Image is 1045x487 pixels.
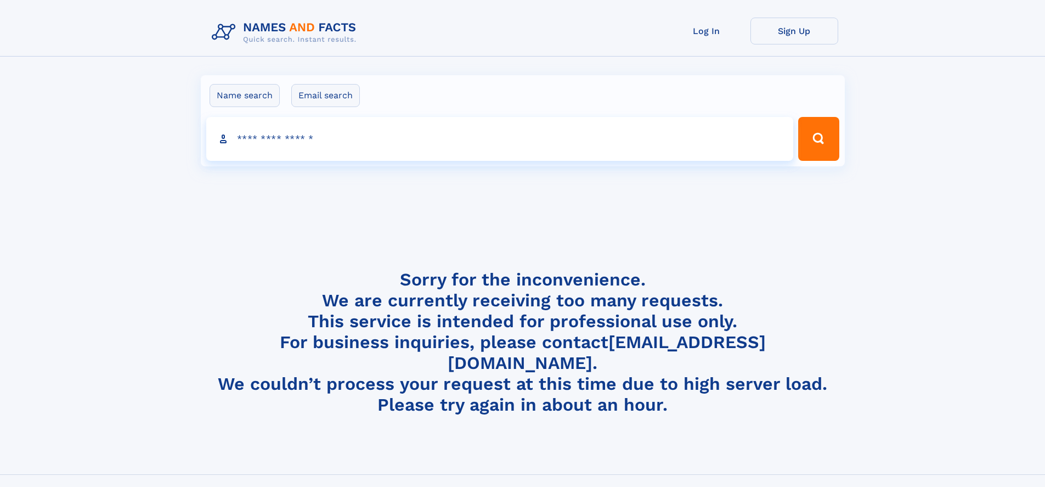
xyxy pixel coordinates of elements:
[207,18,365,47] img: Logo Names and Facts
[448,332,766,373] a: [EMAIL_ADDRESS][DOMAIN_NAME]
[798,117,839,161] button: Search Button
[663,18,750,44] a: Log In
[207,269,838,416] h4: Sorry for the inconvenience. We are currently receiving too many requests. This service is intend...
[291,84,360,107] label: Email search
[750,18,838,44] a: Sign Up
[206,117,794,161] input: search input
[210,84,280,107] label: Name search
